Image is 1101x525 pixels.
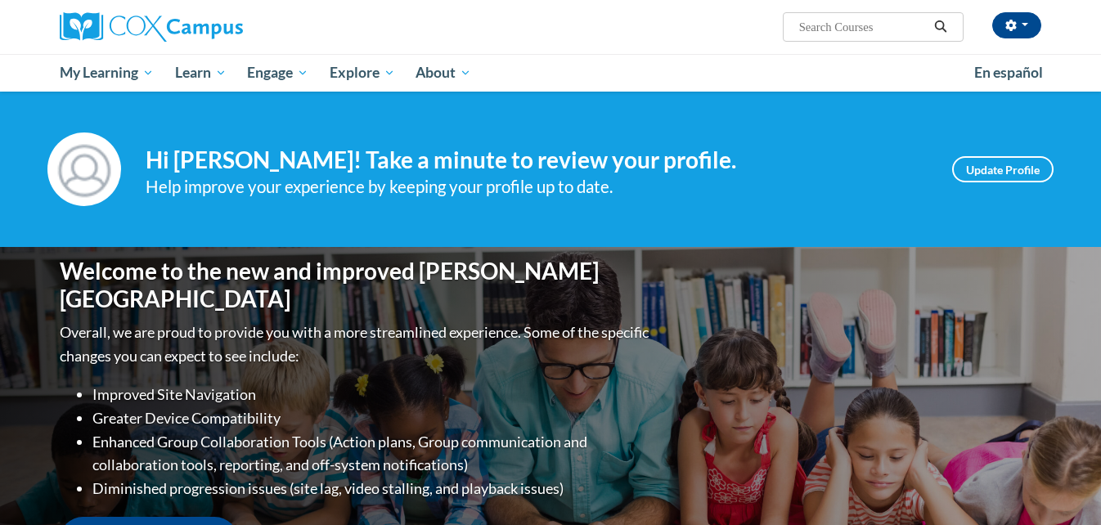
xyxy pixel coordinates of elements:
[35,54,1066,92] div: Main menu
[247,63,308,83] span: Engage
[330,63,395,83] span: Explore
[406,54,483,92] a: About
[60,12,243,42] img: Cox Campus
[92,477,653,500] li: Diminished progression issues (site lag, video stalling, and playback issues)
[60,63,154,83] span: My Learning
[60,258,653,312] h1: Welcome to the new and improved [PERSON_NAME][GEOGRAPHIC_DATA]
[952,156,1054,182] a: Update Profile
[60,321,653,368] p: Overall, we are proud to provide you with a more streamlined experience. Some of the specific cha...
[175,63,227,83] span: Learn
[92,383,653,406] li: Improved Site Navigation
[146,173,928,200] div: Help improve your experience by keeping your profile up to date.
[798,17,928,37] input: Search Courses
[416,63,471,83] span: About
[47,132,121,206] img: Profile Image
[928,17,953,37] button: Search
[92,430,653,478] li: Enhanced Group Collaboration Tools (Action plans, Group communication and collaboration tools, re...
[60,12,371,42] a: Cox Campus
[164,54,237,92] a: Learn
[319,54,406,92] a: Explore
[146,146,928,174] h4: Hi [PERSON_NAME]! Take a minute to review your profile.
[92,406,653,430] li: Greater Device Compatibility
[49,54,164,92] a: My Learning
[236,54,319,92] a: Engage
[992,12,1041,38] button: Account Settings
[964,56,1054,90] a: En español
[1036,460,1088,512] iframe: Button to launch messaging window
[974,64,1043,81] span: En español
